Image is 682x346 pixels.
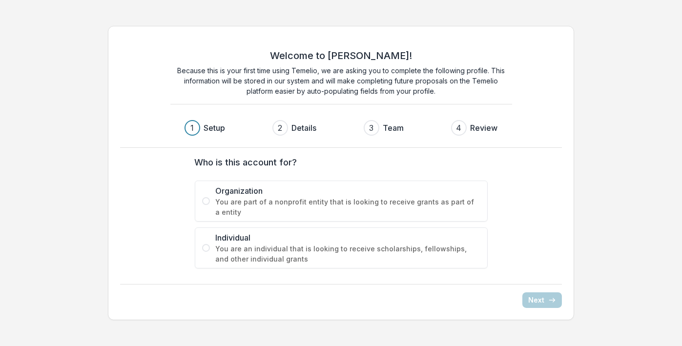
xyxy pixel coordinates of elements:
[190,122,194,134] div: 1
[216,185,480,197] span: Organization
[471,122,498,134] h3: Review
[383,122,404,134] h3: Team
[170,65,512,96] p: Because this is your first time using Temelio, we are asking you to complete the following profil...
[278,122,282,134] div: 2
[522,292,562,308] button: Next
[195,156,482,169] label: Who is this account for?
[456,122,461,134] div: 4
[216,232,480,244] span: Individual
[216,197,480,217] span: You are part of a nonprofit entity that is looking to receive grants as part of a entity
[369,122,373,134] div: 3
[216,244,480,264] span: You are an individual that is looking to receive scholarships, fellowships, and other individual ...
[204,122,226,134] h3: Setup
[292,122,317,134] h3: Details
[185,120,498,136] div: Progress
[270,50,412,61] h2: Welcome to [PERSON_NAME]!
